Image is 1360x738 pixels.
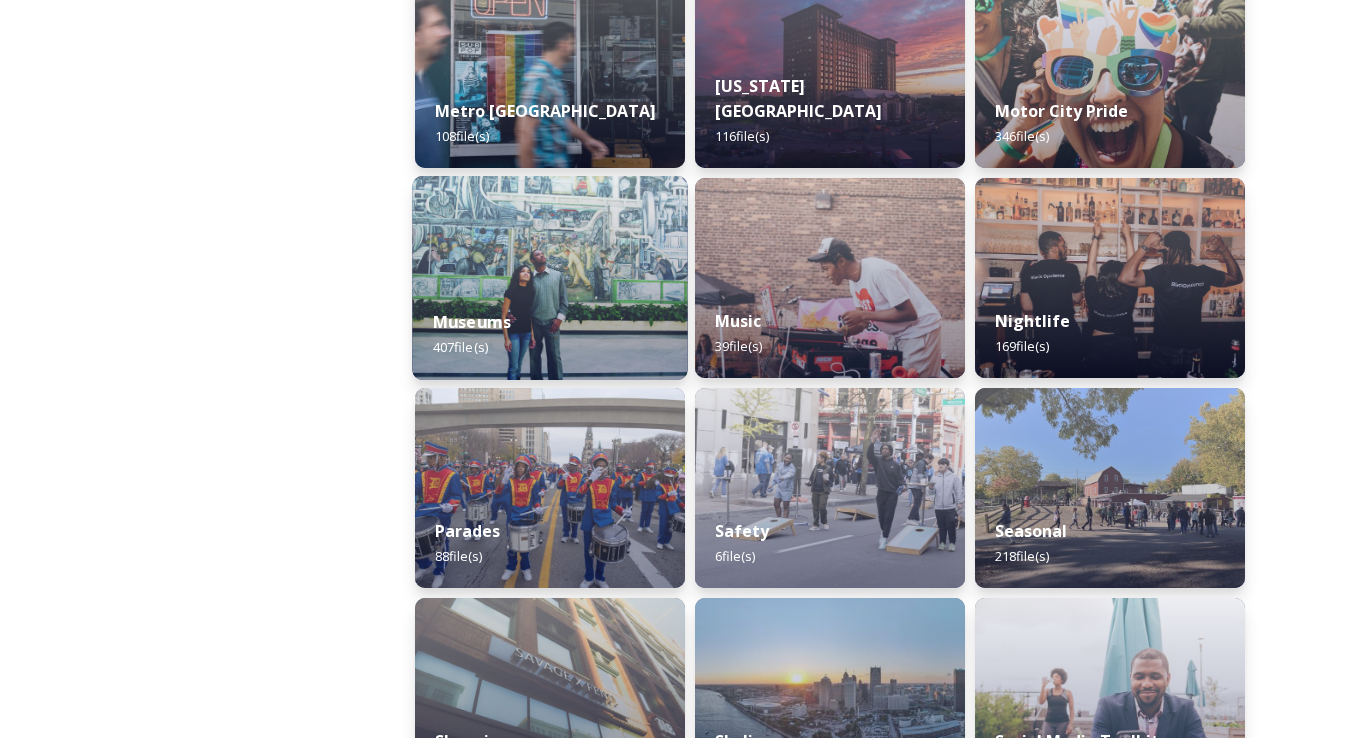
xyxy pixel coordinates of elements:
strong: [US_STATE][GEOGRAPHIC_DATA] [715,75,882,122]
span: 407 file(s) [433,338,488,356]
strong: Parades [435,520,500,542]
span: 108 file(s) [435,127,489,145]
span: 116 file(s) [715,127,769,145]
strong: Nightlife [995,310,1070,332]
span: 6 file(s) [715,547,755,565]
img: a2dff9e2-4114-4710-892b-6a81cdf06f25.jpg [975,178,1245,378]
span: 169 file(s) [995,337,1049,355]
img: 5cfe837b-42d2-4f07-949b-1daddc3a824e.jpg [695,388,965,588]
strong: Safety [715,520,769,542]
span: 218 file(s) [995,547,1049,565]
img: d8268b2e-af73-4047-a747-1e9a83cc24c4.jpg [415,388,685,588]
img: 4423d9b81027f9a47bd28d212e5a5273a11b6f41845817bbb6cd5dd12e8cc4e8.jpg [975,388,1245,588]
strong: Seasonal [995,520,1067,542]
span: 88 file(s) [435,547,482,565]
strong: Motor City Pride [995,100,1128,122]
img: e48ebac4-80d7-47a5-98d3-b3b6b4c147fe.jpg [412,176,687,380]
span: 346 file(s) [995,127,1049,145]
span: 39 file(s) [715,337,762,355]
strong: Music [715,310,761,332]
img: 87bbb248-d5f7-45c8-815f-fb574559da3d.jpg [695,178,965,378]
strong: Museums [433,311,512,333]
strong: Metro [GEOGRAPHIC_DATA] [435,100,656,122]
